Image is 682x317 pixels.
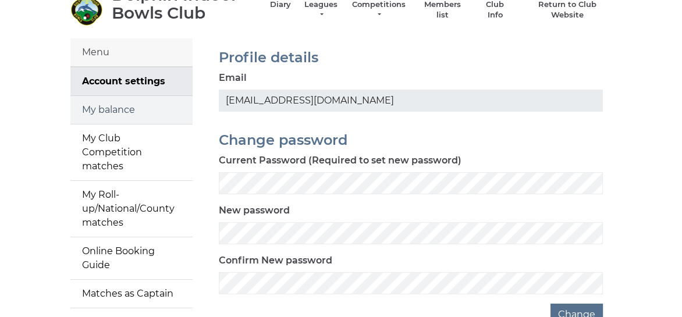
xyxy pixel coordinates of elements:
a: My Roll-up/National/County matches [70,181,193,237]
h2: Profile details [219,50,603,65]
label: New password [219,204,290,218]
a: Account settings [70,67,193,95]
a: Matches as Captain [70,280,193,308]
h2: Change password [219,133,603,148]
a: My balance [70,96,193,124]
a: Online Booking Guide [70,237,193,279]
label: Email [219,71,247,85]
label: Confirm New password [219,254,332,268]
label: Current Password (Required to set new password) [219,154,461,168]
div: Menu [70,38,193,67]
a: My Club Competition matches [70,124,193,180]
